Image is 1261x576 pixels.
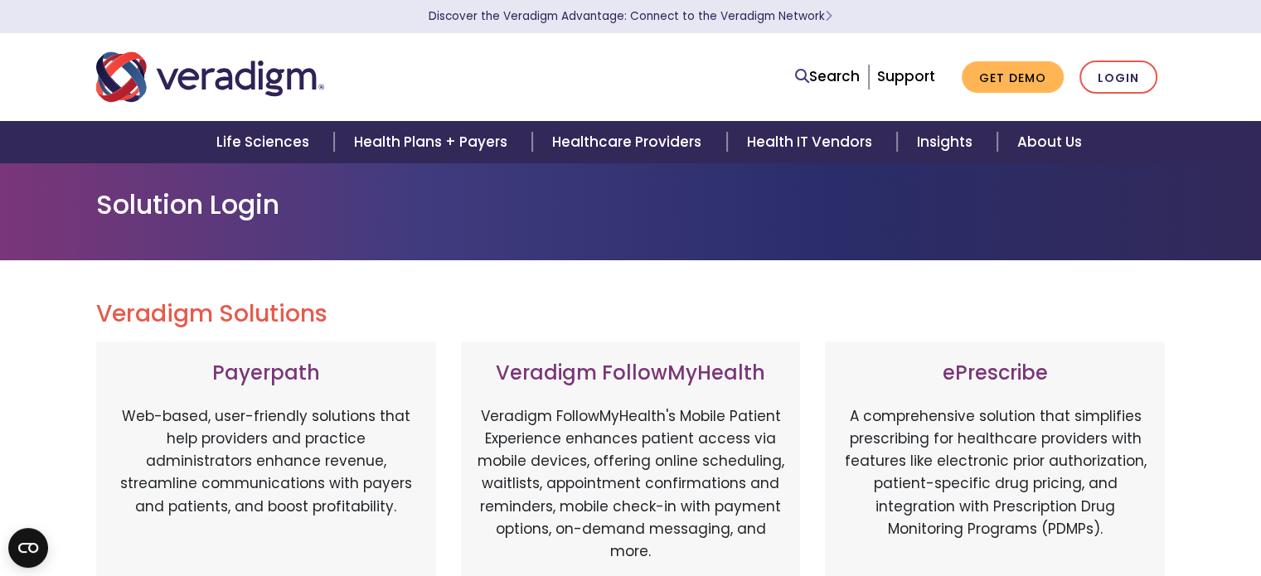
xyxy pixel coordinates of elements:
[478,361,784,385] h3: Veradigm FollowMyHealth
[1079,61,1157,94] a: Login
[997,121,1102,163] a: About Us
[8,528,48,568] button: Open CMP widget
[795,65,860,88] a: Search
[962,61,1064,94] a: Get Demo
[478,405,784,563] p: Veradigm FollowMyHealth's Mobile Patient Experience enhances patient access via mobile devices, o...
[841,361,1148,385] h3: ePrescribe
[429,8,832,24] a: Discover the Veradigm Advantage: Connect to the Veradigm NetworkLearn More
[727,121,897,163] a: Health IT Vendors
[825,8,832,24] span: Learn More
[532,121,726,163] a: Healthcare Providers
[196,121,334,163] a: Life Sciences
[897,121,997,163] a: Insights
[96,300,1166,328] h2: Veradigm Solutions
[96,50,324,104] img: Veradigm logo
[96,189,1166,220] h1: Solution Login
[113,361,420,385] h3: Payerpath
[877,66,935,86] a: Support
[334,121,532,163] a: Health Plans + Payers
